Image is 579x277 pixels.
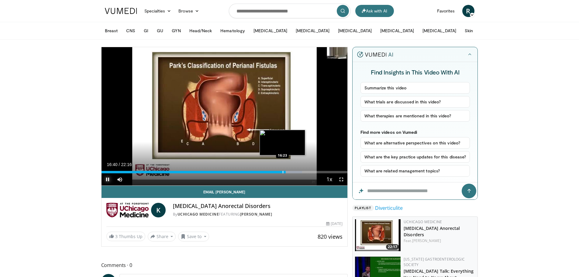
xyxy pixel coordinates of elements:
[102,173,114,185] button: Pause
[114,173,126,185] button: Mute
[105,8,137,14] img: VuMedi Logo
[412,238,441,243] a: [PERSON_NAME]
[101,261,348,269] span: Comments 0
[462,5,474,17] a: R
[404,225,460,237] a: [MEDICAL_DATA] Anorectal Disorders
[229,4,350,18] input: Search topics, interventions
[250,25,291,37] button: [MEDICAL_DATA]
[386,244,399,250] span: 22:17
[121,162,132,167] span: 22:16
[101,25,121,37] button: Breast
[151,203,166,217] a: K
[461,25,477,37] button: Skin
[375,204,403,212] a: Diverticulite
[186,25,216,37] button: Head/Neck
[122,25,139,37] button: CNS
[326,221,343,227] div: [DATE]
[377,25,418,37] button: [MEDICAL_DATA]
[148,232,176,241] button: Share
[260,130,305,155] img: image.jpeg
[360,165,470,177] button: What are related management topics?
[292,25,333,37] button: [MEDICAL_DATA]
[178,232,209,241] button: Save to
[140,25,152,37] button: GI
[323,173,335,185] button: Playback Rate
[141,5,175,17] a: Specialties
[102,186,348,198] a: Email [PERSON_NAME]
[355,5,394,17] button: Ask with AI
[106,232,145,241] a: 3 Thumbs Up
[419,25,460,37] button: [MEDICAL_DATA]
[355,219,401,251] img: 84a95781-1b37-44bc-bb1e-2524b53e593f.150x105_q85_crop-smart_upscale.jpg
[217,25,249,37] button: Hematology
[173,212,343,217] div: By FEATURING
[360,96,470,108] button: What trials are discussed in this video?
[318,233,343,240] span: 820 views
[360,130,470,135] p: Find more videos on Vumedi
[240,212,272,217] a: [PERSON_NAME]
[173,203,343,209] h4: [MEDICAL_DATA] Anorectal Disorders
[168,25,184,37] button: GYN
[404,219,442,224] a: UChicago Medicine
[177,212,219,217] a: UChicago Medicine
[352,205,374,211] span: Playlist
[360,110,470,122] button: What therapies are mentioned in this video?
[102,47,348,186] video-js: Video Player
[360,137,470,149] button: What are alternative perspectives on this video?
[357,51,393,57] img: vumedi-ai-logo.v2.svg
[360,82,470,94] button: Summarize this video
[335,173,347,185] button: Fullscreen
[119,162,120,167] span: /
[355,219,401,251] a: 22:17
[360,151,470,163] button: What are the key practice updates for this disease?
[102,171,348,173] div: Progress Bar
[404,238,475,244] div: Feat.
[433,5,459,17] a: Favorites
[360,68,470,76] h4: Find Insights in This Video With AI
[404,257,465,267] a: [US_STATE] Gastroenterologic Society
[353,182,477,199] input: Question for the AI
[107,162,118,167] span: 16:40
[175,5,203,17] a: Browse
[115,234,118,239] span: 3
[106,203,149,217] img: UChicago Medicine
[153,25,167,37] button: GU
[334,25,375,37] button: [MEDICAL_DATA]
